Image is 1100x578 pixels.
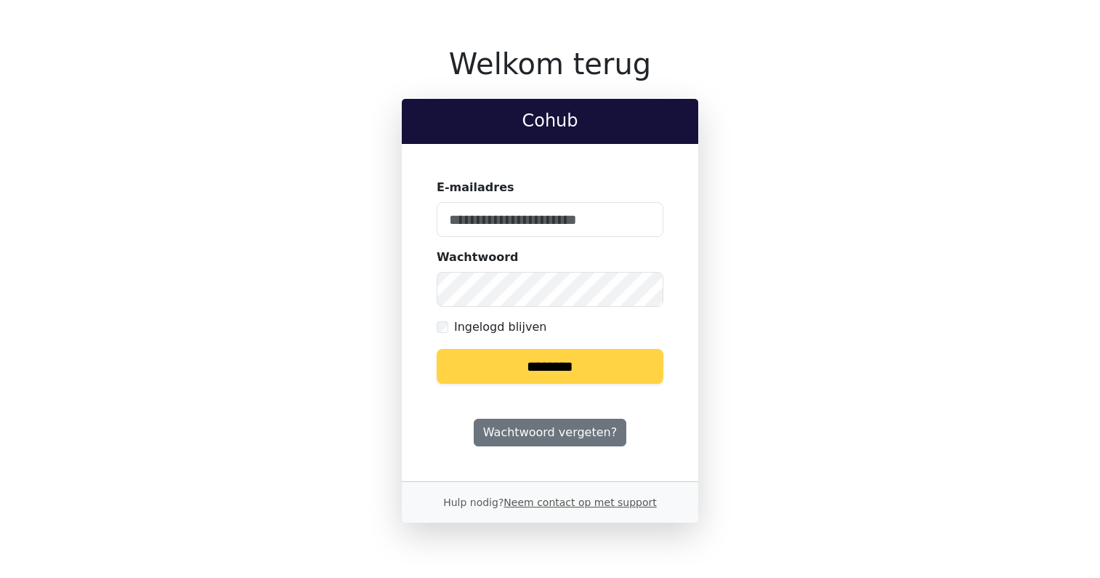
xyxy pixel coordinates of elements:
[474,419,626,446] a: Wachtwoord vergeten?
[437,179,514,196] label: E-mailadres
[437,249,519,266] label: Wachtwoord
[454,318,546,336] label: Ingelogd blijven
[443,497,657,508] small: Hulp nodig?
[504,497,656,508] a: Neem contact op met support
[413,111,687,132] h2: Cohub
[402,47,698,81] h1: Welkom terug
